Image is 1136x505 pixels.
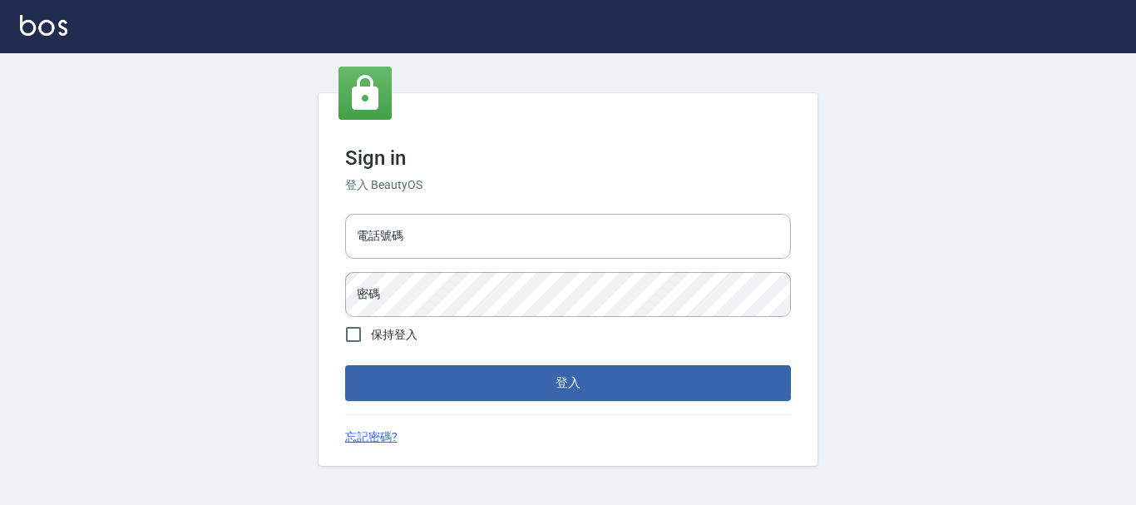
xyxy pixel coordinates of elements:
[371,326,417,344] span: 保持登入
[345,176,791,194] h6: 登入 BeautyOS
[345,365,791,400] button: 登入
[20,15,67,36] img: Logo
[345,146,791,170] h3: Sign in
[345,428,398,446] a: 忘記密碼?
